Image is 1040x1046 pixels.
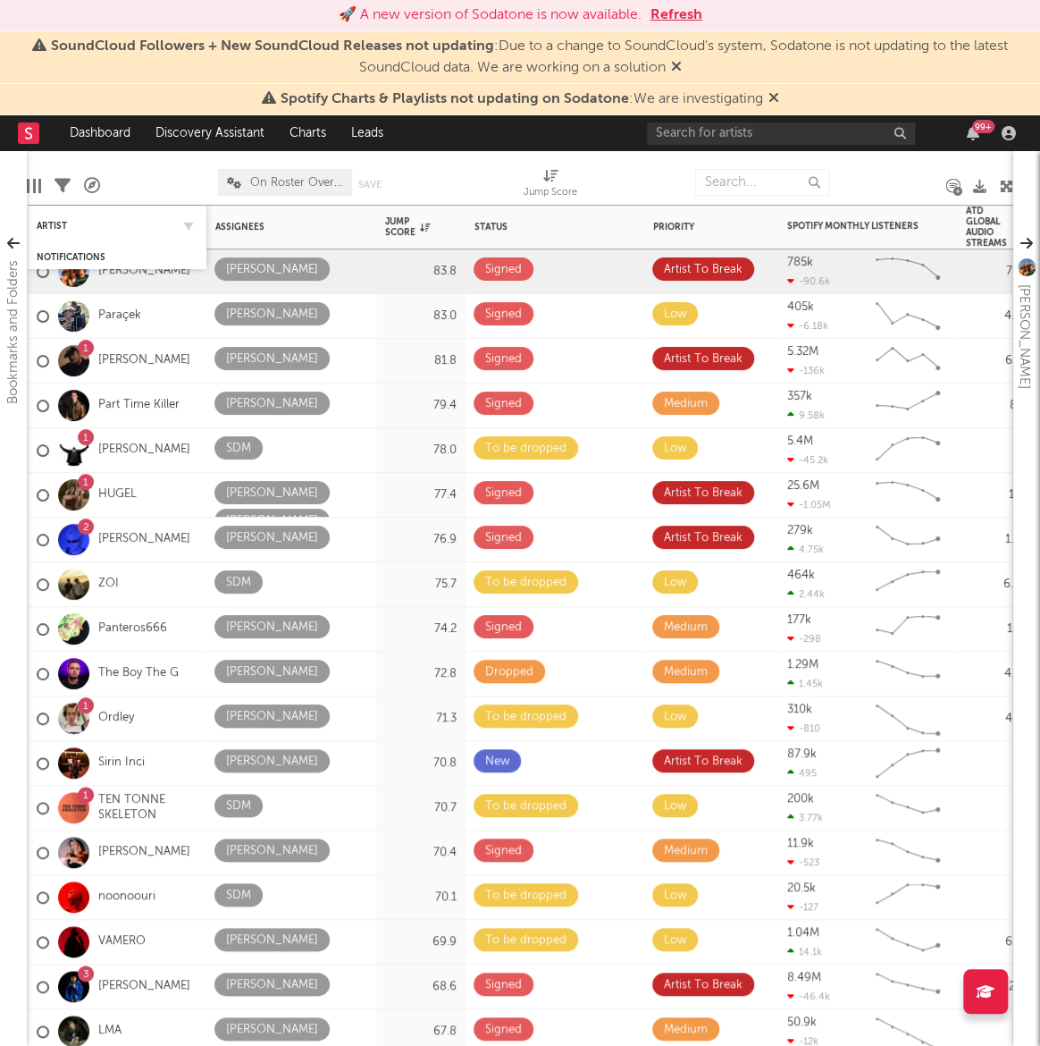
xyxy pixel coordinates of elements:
div: 1.45k [787,678,823,689]
div: A&R Pipeline [84,160,100,212]
div: Jump Score [385,216,430,238]
div: [PERSON_NAME] [226,393,318,415]
a: HUGEL [98,487,137,502]
div: New [485,751,509,772]
div: 1.27M [966,619,1037,640]
a: [PERSON_NAME] [98,532,190,547]
div: 87.9k [787,748,817,760]
svg: Chart title [868,384,948,428]
div: 70.1 [385,887,457,908]
div: 310k [787,704,812,715]
div: [PERSON_NAME] [226,930,318,951]
div: Dropped [485,662,533,683]
div: 6.46M [966,574,1037,595]
div: Artist To Break [664,527,742,549]
div: SDM [226,796,251,817]
svg: Chart title [868,473,948,518]
div: SDM [226,438,251,460]
div: -136k [787,365,825,376]
div: [PERSON_NAME] [226,840,318,862]
div: 809k [966,395,1037,417]
a: VAMERO [98,934,146,949]
div: 71.3 [385,708,457,730]
div: [PERSON_NAME] [226,617,318,638]
div: Filters [55,160,71,212]
div: 177k [787,614,811,626]
div: 464k [787,569,815,581]
div: -1.05M [787,499,830,510]
a: Part Time Killer [98,398,180,413]
div: Medium [664,393,708,415]
a: Dashboard [57,115,143,151]
div: Status [474,222,591,232]
div: 141k [966,753,1037,774]
div: 50.9k [787,1016,817,1028]
div: 70.7 [385,797,457,819]
div: Bookmarks and Folders [3,260,24,404]
div: Signed [485,483,522,504]
div: Signed [485,527,522,549]
a: TEN TONNE SKELETON [98,793,197,823]
div: 25.6M [787,480,819,492]
div: 2.44k [787,588,825,600]
div: Low [664,706,686,728]
div: [PERSON_NAME] [226,510,318,532]
div: Artist To Break [664,483,742,504]
div: 76.9 [385,529,457,551]
div: To be dropped [485,796,566,817]
div: 357k [787,391,812,402]
div: 4.83M [966,306,1037,327]
div: 75.7 [385,574,457,595]
a: [PERSON_NAME] [98,845,190,860]
div: 4.26M [966,663,1037,685]
div: Notifications [37,252,171,263]
svg: Chart title [868,339,948,384]
div: 279k [787,525,813,536]
a: Charts [277,115,339,151]
div: 785k [787,257,813,268]
svg: Chart title [868,741,948,786]
div: 70.8 [385,753,457,774]
div: Artist To Break [664,259,742,281]
div: 11.9k [787,838,814,849]
div: Artist To Break [664,751,742,772]
div: Medium [664,662,708,683]
div: 70.4 [385,842,457,864]
a: [PERSON_NAME] [98,443,190,458]
svg: Chart title [868,249,948,294]
button: Filter by Artist [180,217,197,235]
span: Dismiss [768,92,779,106]
div: SDM [226,572,251,594]
span: Dismiss [671,61,682,75]
div: 99 + [972,120,994,133]
div: 9.58k [787,409,825,421]
a: Ordley [98,711,134,726]
span: On Roster Overview [250,177,343,189]
svg: Chart title [868,920,948,965]
div: Low [664,438,686,460]
div: -6.18k [787,320,828,332]
div: [PERSON_NAME] [226,304,318,325]
div: Priority [653,222,725,232]
div: 8.49M [787,972,821,983]
div: 6.19M [966,932,1037,953]
div: Low [664,572,686,594]
div: [PERSON_NAME] [226,1019,318,1041]
div: 67.8 [385,1021,457,1042]
div: 77.4 [385,485,457,506]
input: Search... [695,169,829,196]
div: [PERSON_NAME] [226,259,318,281]
div: Signed [485,393,522,415]
div: Assignees [215,222,340,232]
svg: Chart title [868,607,948,652]
div: [PERSON_NAME] [1013,284,1035,389]
a: [PERSON_NAME] [98,264,190,279]
button: Save [358,180,382,190]
div: [PERSON_NAME] [226,527,318,549]
div: 81.8 [385,350,457,372]
div: Low [664,885,686,907]
a: Leads [339,115,396,151]
div: To be dropped [485,885,566,907]
div: 72.8 [385,663,457,685]
a: Panteros666 [98,621,167,637]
